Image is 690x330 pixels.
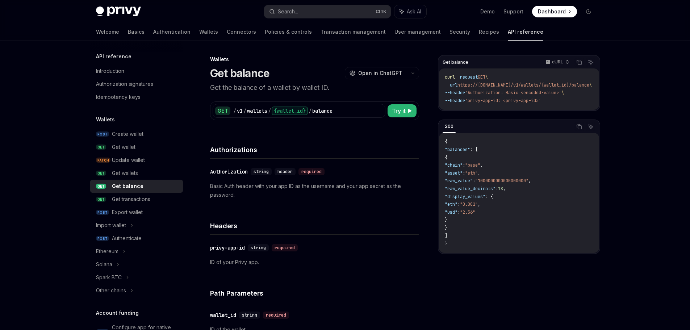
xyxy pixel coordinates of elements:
[90,64,183,78] a: Introduction
[96,221,126,230] div: Import wallet
[112,130,143,138] div: Create wallet
[96,171,106,176] span: GET
[538,8,566,15] span: Dashboard
[96,236,109,241] span: POST
[112,143,135,151] div: Get wallet
[90,141,183,154] a: GETGet wallet
[96,247,118,256] div: Ethereum
[376,9,386,14] span: Ctrl K
[96,273,122,282] div: Spark BTC
[96,309,139,317] h5: Account funding
[199,23,218,41] a: Wallets
[90,154,183,167] a: PATCHUpdate wallet
[480,8,495,15] a: Demo
[96,197,106,202] span: GET
[112,169,138,177] div: Get wallets
[96,286,126,295] div: Other chains
[321,23,386,41] a: Transaction management
[407,8,421,15] span: Ask AI
[128,23,145,41] a: Basics
[503,8,523,15] a: Support
[90,206,183,219] a: POSTExport wallet
[508,23,543,41] a: API reference
[90,167,183,180] a: GETGet wallets
[96,52,131,61] h5: API reference
[96,184,106,189] span: GET
[583,6,594,17] button: Toggle dark mode
[96,115,115,124] h5: Wallets
[96,23,119,41] a: Welcome
[479,23,499,41] a: Recipes
[112,156,145,164] div: Update wallet
[394,5,426,18] button: Ask AI
[112,208,143,217] div: Export wallet
[90,128,183,141] a: POSTCreate wallet
[394,23,441,41] a: User management
[90,232,183,245] a: POSTAuthenticate
[153,23,191,41] a: Authentication
[96,158,110,163] span: PATCH
[96,260,112,269] div: Solana
[227,23,256,41] a: Connectors
[264,5,391,18] button: Search...CtrlK
[96,145,106,150] span: GET
[265,23,312,41] a: Policies & controls
[90,193,183,206] a: GETGet transactions
[90,180,183,193] a: GETGet balance
[96,7,141,17] img: dark logo
[96,210,109,215] span: POST
[278,7,298,16] div: Search...
[449,23,470,41] a: Security
[90,78,183,91] a: Authorization signatures
[96,93,141,101] div: Idempotency keys
[90,91,183,104] a: Idempotency keys
[112,234,142,243] div: Authenticate
[96,80,153,88] div: Authorization signatures
[96,131,109,137] span: POST
[96,67,124,75] div: Introduction
[112,195,150,204] div: Get transactions
[112,182,143,191] div: Get balance
[532,6,577,17] a: Dashboard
